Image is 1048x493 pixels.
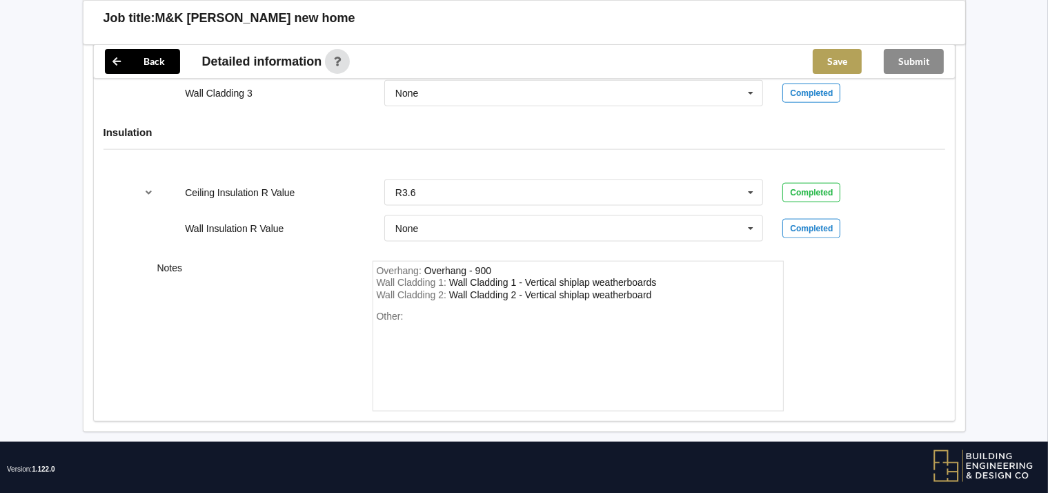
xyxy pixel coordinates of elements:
div: WallCladding2 [449,289,652,300]
h3: Job title: [103,10,155,26]
img: BEDC logo [933,449,1034,483]
div: WallCladding1 [449,277,657,288]
span: Other: [377,311,404,322]
span: Detailed information [202,55,322,68]
div: Overhang [424,265,491,276]
label: Wall Cladding 3 [185,88,253,99]
h3: M&K [PERSON_NAME] new home [155,10,355,26]
div: R3.6 [395,188,416,197]
div: None [395,88,418,98]
h4: Insulation [103,126,945,139]
div: None [395,224,418,233]
div: Completed [782,183,840,202]
form: notes-field [373,261,784,412]
span: Overhang : [377,265,424,276]
span: 1.122.0 [32,465,55,473]
div: Notes [148,261,363,412]
div: Completed [782,84,840,103]
div: Completed [782,219,840,238]
button: Save [813,49,862,74]
span: Wall Cladding 1 : [377,277,449,288]
span: Wall Cladding 2 : [377,289,449,300]
button: reference-toggle [135,180,162,205]
button: Back [105,49,180,74]
label: Ceiling Insulation R Value [185,187,295,198]
label: Wall Insulation R Value [185,223,284,234]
